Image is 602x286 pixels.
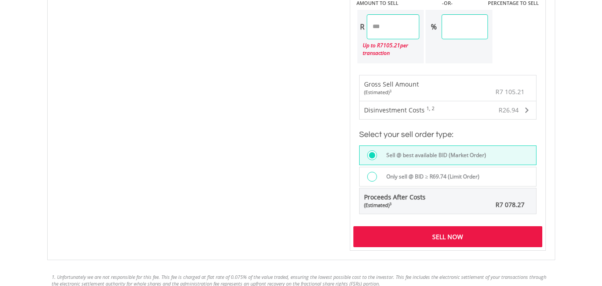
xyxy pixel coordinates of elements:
[389,201,392,206] sup: 3
[381,172,479,182] label: Only sell @ BID ≥ R69.74 (Limit Order)
[426,14,442,39] div: %
[357,39,420,59] div: Up to R per transaction
[359,128,536,141] h3: Select your sell order type:
[499,106,519,114] span: R26.94
[357,14,367,39] div: R
[496,87,524,96] span: R7 105.21
[389,88,392,93] sup: 3
[426,105,434,112] sup: 1, 2
[380,41,400,49] span: 7105.21
[364,193,426,209] span: Proceeds After Costs
[364,202,426,209] div: (Estimated)
[353,226,542,247] div: Sell Now
[364,106,425,114] span: Disinvestment Costs
[364,80,419,96] div: Gross Sell Amount
[364,89,419,96] div: (Estimated)
[381,150,486,160] label: Sell @ best available BID (Market Order)
[496,200,524,209] span: R7 078.27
